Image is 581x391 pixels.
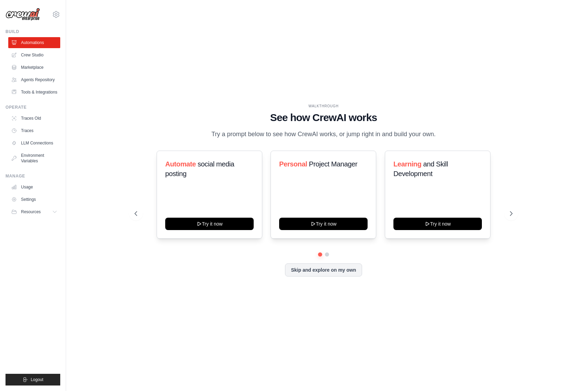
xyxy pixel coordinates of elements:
[165,218,254,230] button: Try it now
[208,129,439,139] p: Try a prompt below to see how CrewAI works, or jump right in and build your own.
[8,182,60,193] a: Usage
[135,104,513,109] div: WALKTHROUGH
[393,160,448,177] span: and Skill Development
[279,160,307,168] span: Personal
[165,160,196,168] span: Automate
[8,37,60,48] a: Automations
[8,194,60,205] a: Settings
[279,218,368,230] button: Try it now
[6,105,60,110] div: Operate
[31,377,43,382] span: Logout
[8,74,60,85] a: Agents Repository
[8,87,60,98] a: Tools & Integrations
[6,374,60,385] button: Logout
[8,113,60,124] a: Traces Old
[8,50,60,61] a: Crew Studio
[393,160,421,168] span: Learning
[309,160,358,168] span: Project Manager
[8,125,60,136] a: Traces
[8,138,60,149] a: LLM Connections
[6,29,60,34] div: Build
[393,218,482,230] button: Try it now
[165,160,234,177] span: social media posting
[8,150,60,166] a: Environment Variables
[6,173,60,179] div: Manage
[8,206,60,217] button: Resources
[21,209,41,215] span: Resources
[8,62,60,73] a: Marketplace
[135,111,513,124] h1: See how CrewAI works
[285,263,362,276] button: Skip and explore on my own
[6,8,40,21] img: Logo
